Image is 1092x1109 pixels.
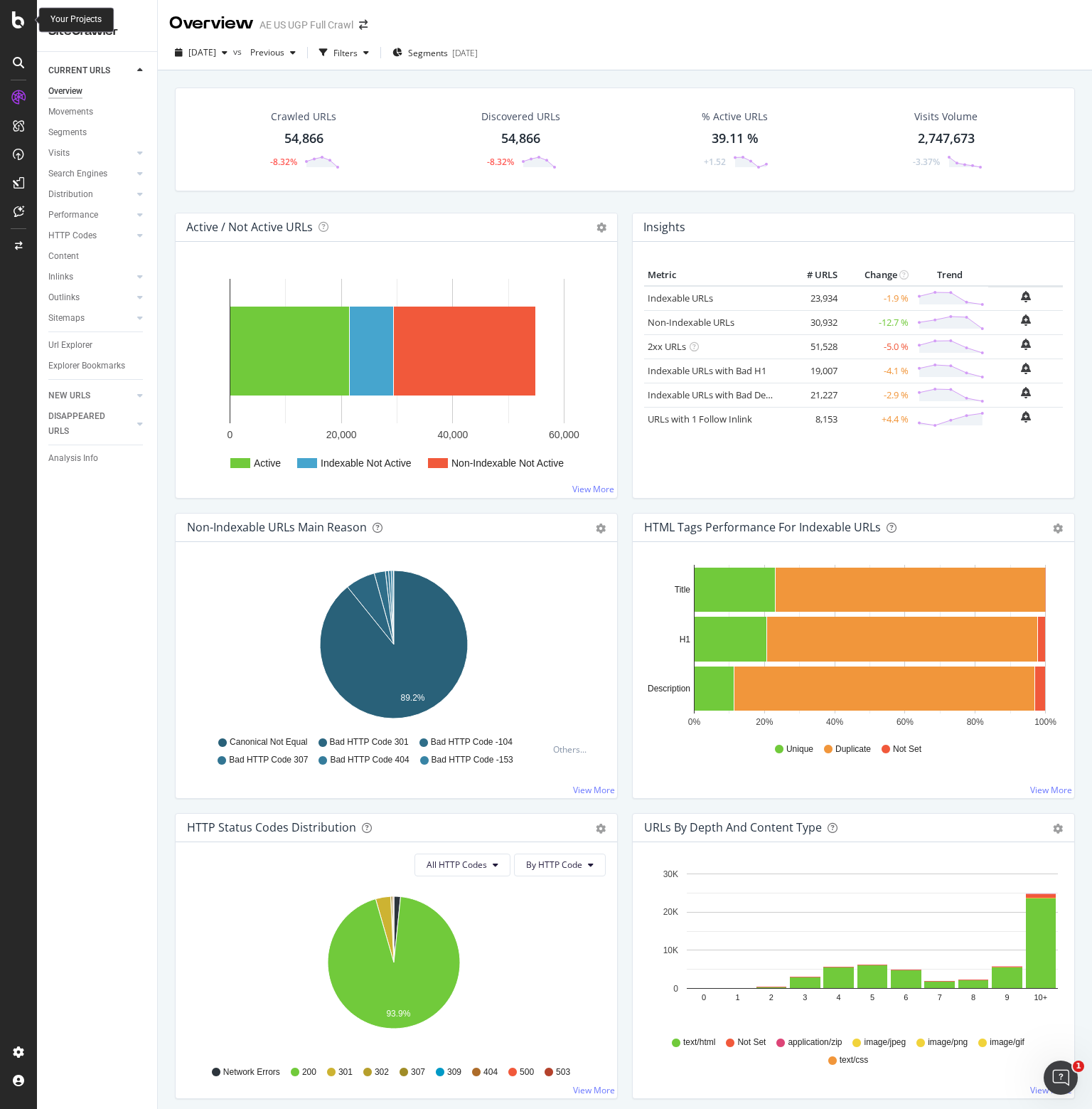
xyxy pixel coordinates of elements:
[1005,993,1009,1002] text: 9
[784,286,841,311] td: 23,934
[803,993,807,1002] text: 3
[48,338,92,353] div: Url Explorer
[230,736,307,748] span: Canonical Not Equal
[573,1084,615,1096] a: View More
[188,46,216,58] span: 2025 Sep. 26th
[967,717,984,727] text: 80%
[663,907,678,917] text: 20K
[314,41,375,64] button: Filters
[712,129,759,148] div: 39.11 %
[784,310,841,334] td: 30,932
[375,1066,389,1078] span: 302
[737,1036,766,1049] span: Not Set
[187,265,606,487] svg: A chart.
[893,743,921,755] span: Not Set
[48,166,133,181] a: Search Engines
[928,1036,968,1049] span: image/png
[1021,411,1031,423] div: bell-plus
[48,359,125,373] div: Explorer Bookmarks
[48,338,147,353] a: Url Explorer
[1034,993,1047,1002] text: 10+
[596,824,606,834] div: gear
[187,565,601,730] svg: A chart.
[270,156,297,168] div: -8.32%
[680,635,691,644] text: H1
[704,156,726,168] div: +1.52
[359,20,368,30] div: arrow-right-arrow-left
[48,105,147,120] a: Movements
[48,451,98,466] div: Analysis Info
[411,1066,425,1078] span: 307
[223,1066,280,1078] span: Network Errors
[48,125,147,140] a: Segments
[326,429,357,440] text: 20,000
[48,311,85,326] div: Sitemaps
[769,993,773,1002] text: 2
[644,565,1058,730] svg: A chart.
[826,717,843,727] text: 40%
[896,717,914,727] text: 60%
[683,1036,715,1049] span: text/html
[644,520,881,534] div: HTML Tags Performance for Indexable URLs
[835,743,871,755] span: Duplicate
[387,41,483,64] button: Segments[DATE]
[48,311,133,326] a: Sitemaps
[48,270,73,285] div: Inlinks
[870,993,874,1002] text: 5
[520,1066,534,1078] span: 500
[841,359,912,383] td: -4.1 %
[48,105,93,120] div: Movements
[501,129,540,148] div: 54,866
[1021,291,1031,302] div: bell-plus
[187,888,601,1053] div: A chart.
[48,388,90,403] div: NEW URLS
[48,125,87,140] div: Segments
[648,684,690,694] text: Description
[245,41,301,64] button: Previous
[971,993,975,1002] text: 8
[912,265,988,286] th: Trend
[48,187,133,202] a: Distribution
[48,451,147,466] a: Analysis Info
[784,334,841,359] td: 51,528
[786,743,813,755] span: Unique
[788,1036,842,1049] span: application/zip
[50,14,102,26] div: Your Projects
[648,316,734,329] a: Non-Indexable URLs
[648,388,803,401] a: Indexable URLs with Bad Description
[648,292,713,304] a: Indexable URLs
[233,46,245,58] span: vs
[48,166,107,181] div: Search Engines
[735,993,739,1002] text: 1
[1021,387,1031,398] div: bell-plus
[702,110,768,124] div: % Active URLs
[48,146,70,161] div: Visits
[913,156,940,168] div: -3.37%
[414,854,510,876] button: All HTTP Codes
[663,945,678,955] text: 10K
[904,993,908,1002] text: 6
[841,407,912,431] td: +4.4 %
[451,457,564,469] text: Non-Indexable Not Active
[483,1066,498,1078] span: 404
[553,743,593,755] div: Others...
[688,717,701,727] text: 0%
[48,290,80,305] div: Outlinks
[452,47,478,59] div: [DATE]
[1073,1061,1084,1072] span: 1
[48,146,133,161] a: Visits
[702,993,706,1002] text: 0
[259,18,353,32] div: AE US UGP Full Crawl
[1021,363,1031,374] div: bell-plus
[187,520,367,534] div: Non-Indexable URLs Main Reason
[841,310,912,334] td: -12.7 %
[254,457,281,469] text: Active
[675,585,691,595] text: Title
[48,409,133,439] a: DISAPPEARED URLS
[784,265,841,286] th: # URLS
[1034,717,1056,727] text: 100%
[481,110,560,124] div: Discovered URLs
[1053,824,1063,834] div: gear
[648,413,752,425] a: URLs with 1 Follow Inlink
[302,1066,316,1078] span: 200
